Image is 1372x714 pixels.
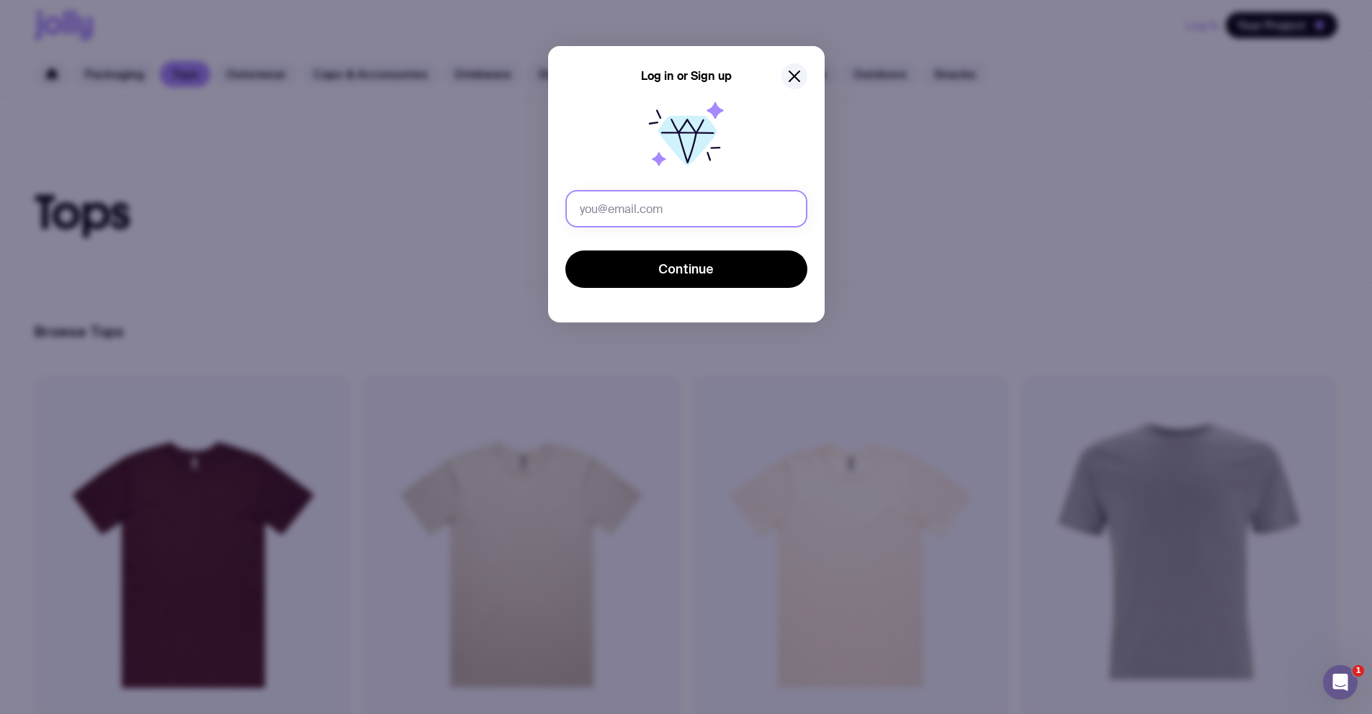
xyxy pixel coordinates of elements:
[641,69,732,83] h5: Log in or Sign up
[658,261,714,278] span: Continue
[565,190,807,227] input: you@email.com
[565,250,807,288] button: Continue
[1323,665,1358,700] iframe: Intercom live chat
[1353,665,1364,677] span: 1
